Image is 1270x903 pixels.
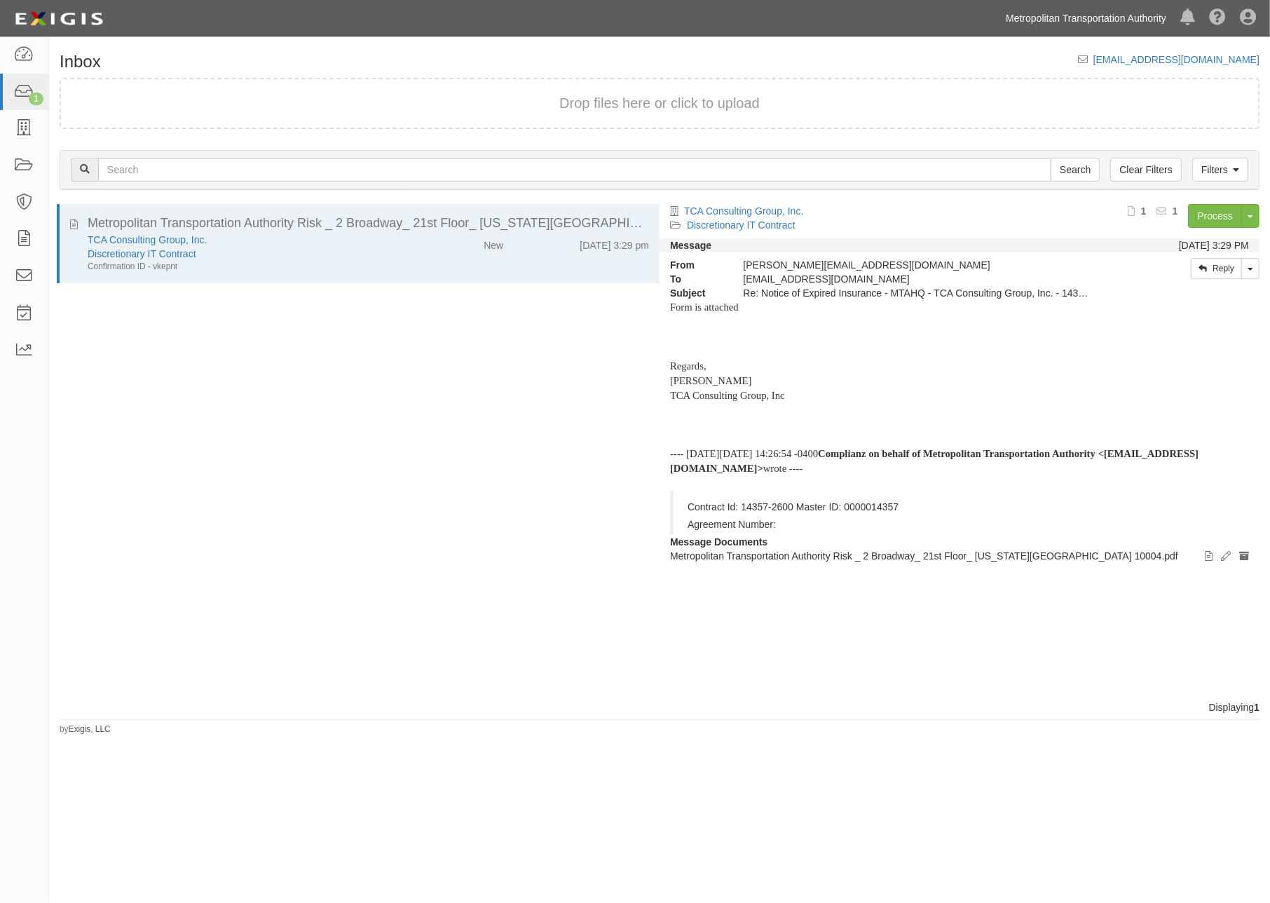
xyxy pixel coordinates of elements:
[1110,158,1181,182] a: Clear Filters
[670,388,1249,403] div: TCA Consulting Group, Inc
[1192,158,1248,182] a: Filters
[670,536,767,548] strong: Message Documents
[11,6,107,32] img: logo-5460c22ac91f19d4615b14bd174203de0afe785f0fc80cf4dbbc73dc1793850b.png
[29,93,43,105] div: 1
[88,247,407,261] div: Discretionary IT Contract
[670,448,1199,474] b: Complianz on behalf of Metropolitan Transportation Authority <[EMAIL_ADDRESS][DOMAIN_NAME]>
[1093,54,1259,65] a: [EMAIL_ADDRESS][DOMAIN_NAME]
[580,233,649,252] div: [DATE] 3:29 pm
[999,4,1173,32] a: Metropolitan Transportation Authority
[69,724,111,734] a: Exigis, LLC
[670,300,1249,315] div: Form is attached
[88,248,196,259] a: Discretionary IT Contract
[670,374,1249,388] div: [PERSON_NAME]
[60,724,111,735] small: by
[670,240,711,251] strong: Message
[660,258,733,272] strong: From
[88,215,649,233] div: Metropolitan Transportation Authority Risk _ 2 Broadway_ 21st Floor_ New York_ NY_ 10004.pdf
[1191,258,1242,279] a: Reply
[1209,10,1226,27] i: Help Center - Complianz
[559,93,760,114] button: Drop files here or click to upload
[88,234,207,245] a: TCA Consulting Group, Inc.
[670,447,1249,476] div: ---- [DATE][DATE] 14:26:54 -0400 wrote ----
[1141,205,1147,217] b: 1
[1179,238,1249,252] div: [DATE] 3:29 PM
[1254,702,1259,713] b: 1
[660,272,733,286] strong: To
[1239,552,1249,562] i: Archive document
[88,233,407,247] div: TCA Consulting Group, Inc.
[687,219,796,231] a: Discretionary IT Contract
[1221,552,1231,562] i: Edit document
[670,359,1249,374] div: Regards,
[1173,205,1178,217] b: 1
[1188,204,1242,228] a: Process
[733,258,1100,272] div: [PERSON_NAME][EMAIL_ADDRESS][DOMAIN_NAME]
[60,53,101,71] h1: Inbox
[484,233,503,252] div: New
[670,549,1249,563] p: Metropolitan Transportation Authority Risk _ 2 Broadway_ 21st Floor_ [US_STATE][GEOGRAPHIC_DATA] ...
[684,205,803,217] a: TCA Consulting Group, Inc.
[88,261,407,273] div: Confirmation ID - vkepnt
[1205,552,1213,562] i: View
[98,158,1051,182] input: Search
[1051,158,1100,182] input: Search
[733,272,1100,286] div: agreement-tk4pmt@mtahq.complianz.com
[660,286,733,300] strong: Subject
[49,700,1270,714] div: Displaying
[733,286,1100,300] div: Re: Notice of Expired Insurance - MTAHQ - TCA Consulting Group, Inc. - 14357-2600 Master ID: 0000...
